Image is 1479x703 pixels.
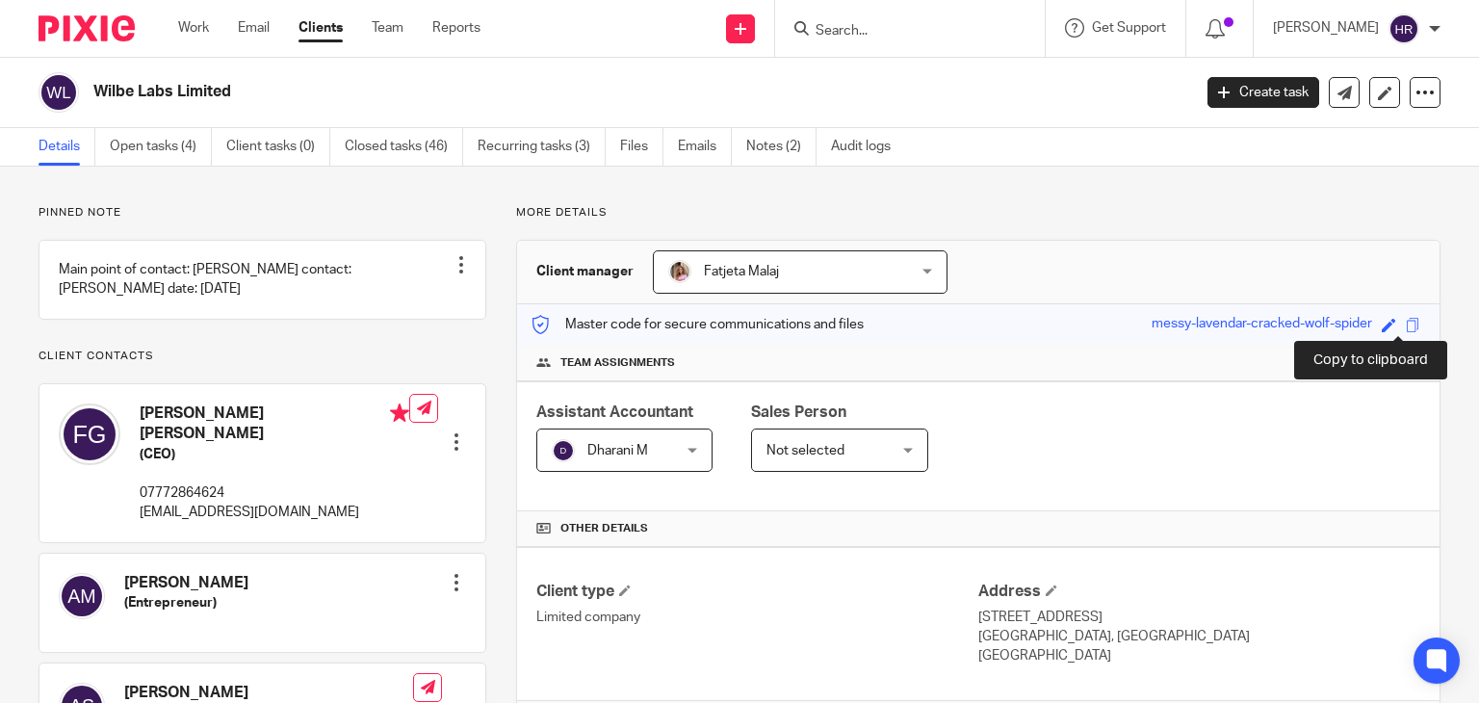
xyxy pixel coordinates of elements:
[552,439,575,462] img: svg%3E
[536,608,978,627] p: Limited company
[620,128,663,166] a: Files
[978,627,1420,646] p: [GEOGRAPHIC_DATA], [GEOGRAPHIC_DATA]
[59,404,120,465] img: svg%3E
[814,23,987,40] input: Search
[39,205,486,221] p: Pinned note
[704,265,779,278] span: Fatjeta Malaj
[536,582,978,602] h4: Client type
[536,404,693,420] span: Assistant Accountant
[746,128,817,166] a: Notes (2)
[110,128,212,166] a: Open tasks (4)
[298,18,343,38] a: Clients
[59,573,105,619] img: svg%3E
[140,404,409,445] h4: [PERSON_NAME] [PERSON_NAME]
[536,262,634,281] h3: Client manager
[39,349,486,364] p: Client contacts
[978,582,1420,602] h4: Address
[478,128,606,166] a: Recurring tasks (3)
[560,355,675,371] span: Team assignments
[140,445,409,464] h5: (CEO)
[390,404,409,423] i: Primary
[39,15,135,41] img: Pixie
[124,593,248,612] h5: (Entrepreneur)
[678,128,732,166] a: Emails
[751,404,846,420] span: Sales Person
[1207,77,1319,108] a: Create task
[587,444,648,457] span: Dharani M
[238,18,270,38] a: Email
[124,683,413,703] h4: [PERSON_NAME]
[432,18,480,38] a: Reports
[1273,18,1379,38] p: [PERSON_NAME]
[226,128,330,166] a: Client tasks (0)
[1092,21,1166,35] span: Get Support
[39,72,79,113] img: svg%3E
[140,503,409,522] p: [EMAIL_ADDRESS][DOMAIN_NAME]
[766,444,844,457] span: Not selected
[39,128,95,166] a: Details
[140,483,409,503] p: 07772864624
[560,521,648,536] span: Other details
[1152,314,1372,336] div: messy-lavendar-cracked-wolf-spider
[345,128,463,166] a: Closed tasks (46)
[93,82,962,102] h2: Wilbe Labs Limited
[831,128,905,166] a: Audit logs
[372,18,403,38] a: Team
[516,205,1440,221] p: More details
[978,646,1420,665] p: [GEOGRAPHIC_DATA]
[1388,13,1419,44] img: svg%3E
[532,315,864,334] p: Master code for secure communications and files
[978,608,1420,627] p: [STREET_ADDRESS]
[124,573,248,593] h4: [PERSON_NAME]
[178,18,209,38] a: Work
[668,260,691,283] img: MicrosoftTeams-image%20(5).png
